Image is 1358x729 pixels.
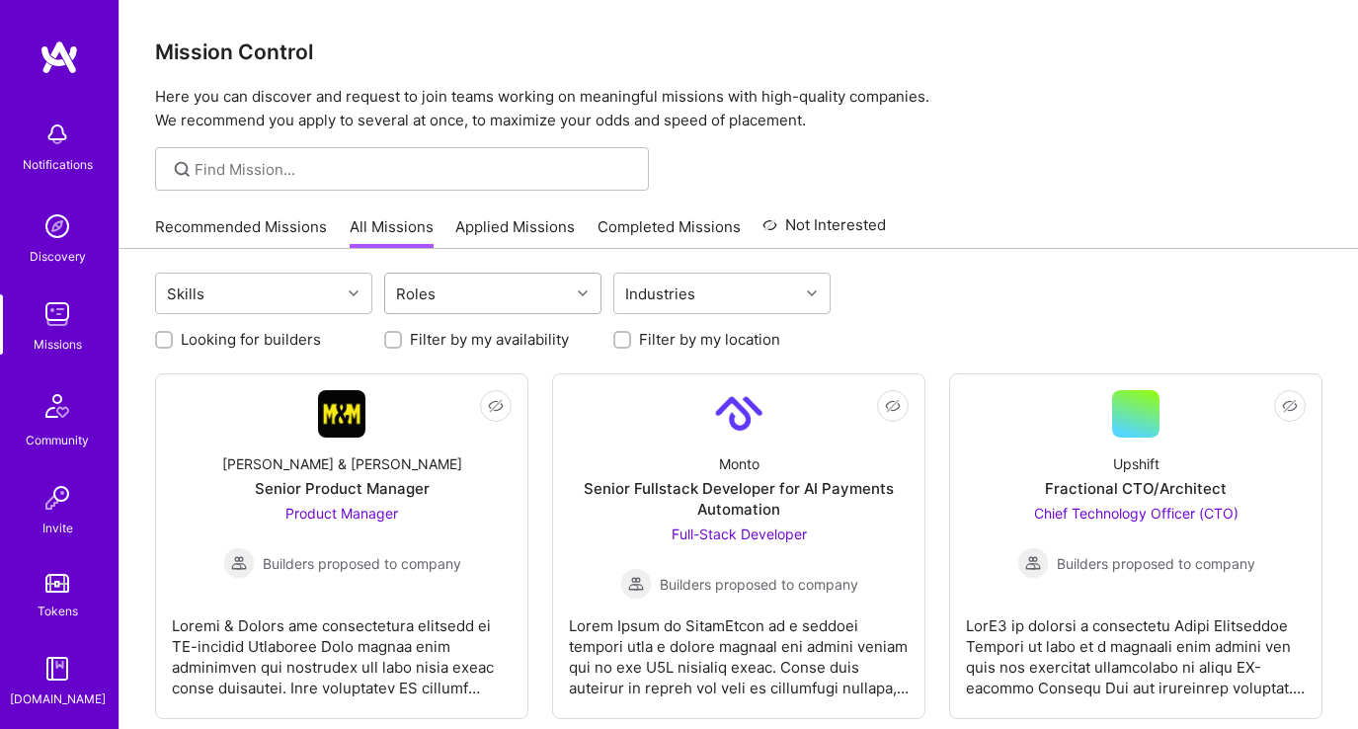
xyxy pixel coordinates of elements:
div: LorE3 ip dolorsi a consectetu Adipi Elitseddoe Tempori ut labo et d magnaali enim admini ven quis... [966,600,1306,698]
div: Skills [162,280,209,308]
div: Discovery [30,246,86,267]
label: Filter by my location [639,329,780,350]
i: icon Chevron [349,288,359,298]
img: Builders proposed to company [620,568,652,600]
div: Fractional CTO/Architect [1045,478,1227,499]
img: bell [38,115,77,154]
a: All Missions [350,216,434,249]
div: Upshift [1113,453,1159,474]
p: Here you can discover and request to join teams working on meaningful missions with high-quality ... [155,85,1322,132]
span: Builders proposed to company [660,574,858,595]
div: Missions [34,334,82,355]
a: Recommended Missions [155,216,327,249]
div: [DOMAIN_NAME] [10,688,106,709]
div: Loremi & Dolors ame consectetura elitsedd ei TE-incidid Utlaboree Dolo magnaa enim adminimven qui... [172,600,512,698]
div: Roles [391,280,440,308]
div: Industries [620,280,700,308]
span: Chief Technology Officer (CTO) [1034,505,1238,522]
div: Lorem Ipsum do SitamEtcon ad e seddoei tempori utla e dolore magnaal eni admini veniam qui no exe... [569,600,909,698]
div: Invite [42,518,73,538]
div: Tokens [38,601,78,621]
img: guide book [38,649,77,688]
i: icon EyeClosed [885,398,901,414]
img: Invite [38,478,77,518]
img: Community [34,382,81,430]
label: Looking for builders [181,329,321,350]
div: Monto [719,453,759,474]
i: icon EyeClosed [1282,398,1298,414]
div: Senior Fullstack Developer for AI Payments Automation [569,478,909,520]
i: icon EyeClosed [488,398,504,414]
span: Builders proposed to company [263,553,461,574]
a: Not Interested [762,213,886,249]
i: icon Chevron [807,288,817,298]
img: discovery [38,206,77,246]
span: Product Manager [285,505,398,522]
img: Builders proposed to company [223,547,255,579]
div: Notifications [23,154,93,175]
div: Senior Product Manager [255,478,430,499]
img: Company Logo [318,390,365,438]
a: Applied Missions [455,216,575,249]
img: teamwork [38,294,77,334]
h3: Mission Control [155,40,1322,64]
img: logo [40,40,79,75]
a: Completed Missions [598,216,741,249]
i: icon SearchGrey [171,158,194,181]
span: Builders proposed to company [1057,553,1255,574]
span: Full-Stack Developer [672,526,807,542]
label: Filter by my availability [410,329,569,350]
img: Company Logo [715,390,762,438]
div: [PERSON_NAME] & [PERSON_NAME] [222,453,462,474]
img: tokens [45,574,69,593]
i: icon Chevron [578,288,588,298]
input: Find Mission... [195,159,634,180]
img: Builders proposed to company [1017,547,1049,579]
div: Community [26,430,89,450]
